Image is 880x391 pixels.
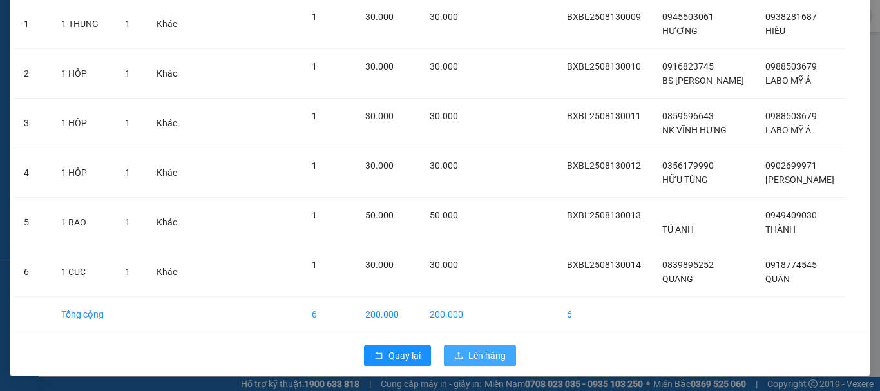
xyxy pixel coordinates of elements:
td: 1 HÔP [51,49,115,99]
span: 0918774545 [765,260,817,270]
span: TÚ ANH [662,224,694,234]
td: 1 CỤC [51,247,115,297]
span: 30.000 [365,61,394,72]
span: 0859596643 [662,111,714,121]
span: THÀNH [765,224,796,234]
span: NK VĨNH HƯNG [662,125,727,135]
span: HƯƠNG [662,26,698,36]
td: 1 HÔP [51,99,115,148]
td: 6 [301,297,356,332]
span: 1 [312,210,317,220]
span: 1 [125,68,130,79]
td: Khác [146,148,188,198]
span: BXBL2508130010 [567,61,641,72]
span: 30.000 [430,160,458,171]
span: BXBL2508130014 [567,260,641,270]
span: 1 [312,160,317,171]
span: 1 [312,61,317,72]
span: 30.000 [430,61,458,72]
span: 1 [125,267,130,277]
span: [PERSON_NAME] [765,175,834,185]
span: 0938281687 [765,12,817,22]
span: BXBL2508130011 [567,111,641,121]
span: QUÂN [765,274,790,284]
span: 1 [125,19,130,29]
span: 0945503061 [662,12,714,22]
span: 30.000 [430,111,458,121]
td: Khác [146,198,188,247]
td: 1 BAO [51,198,115,247]
span: rollback [374,351,383,361]
td: 5 [14,198,51,247]
span: BXBL2508130012 [567,160,641,171]
span: Quay lại [388,348,421,363]
span: BXBL2508130009 [567,12,641,22]
span: 0902699971 [765,160,817,171]
td: 1 HÔP [51,148,115,198]
span: 30.000 [365,111,394,121]
td: 6 [557,297,652,332]
span: 0916823745 [662,61,714,72]
span: HIẾU [765,26,785,36]
span: Lên hàng [468,348,506,363]
span: 30.000 [430,260,458,270]
span: 50.000 [365,210,394,220]
td: Tổng cộng [51,297,115,332]
span: 30.000 [365,12,394,22]
span: HỮU TÙNG [662,175,708,185]
span: 50.000 [430,210,458,220]
span: 1 [312,12,317,22]
span: 30.000 [365,260,394,270]
span: QUANG [662,274,693,284]
span: LABO MỸ Á [765,125,811,135]
span: 30.000 [365,160,394,171]
span: 1 [125,217,130,227]
span: 0988503679 [765,61,817,72]
span: 0949409030 [765,210,817,220]
span: 1 [125,118,130,128]
td: 2 [14,49,51,99]
td: Khác [146,247,188,297]
td: Khác [146,49,188,99]
span: LABO MỸ Á [765,75,811,86]
span: 30.000 [430,12,458,22]
td: 4 [14,148,51,198]
span: 1 [312,111,317,121]
span: 0839895252 [662,260,714,270]
button: rollbackQuay lại [364,345,431,366]
td: 6 [14,247,51,297]
span: 0356179990 [662,160,714,171]
td: Khác [146,99,188,148]
button: uploadLên hàng [444,345,516,366]
span: 0988503679 [765,111,817,121]
span: 1 [312,260,317,270]
span: BXBL2508130013 [567,210,641,220]
td: 3 [14,99,51,148]
td: 200.000 [355,297,419,332]
span: upload [454,351,463,361]
td: 200.000 [419,297,474,332]
span: 1 [125,167,130,178]
span: BS [PERSON_NAME] [662,75,744,86]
